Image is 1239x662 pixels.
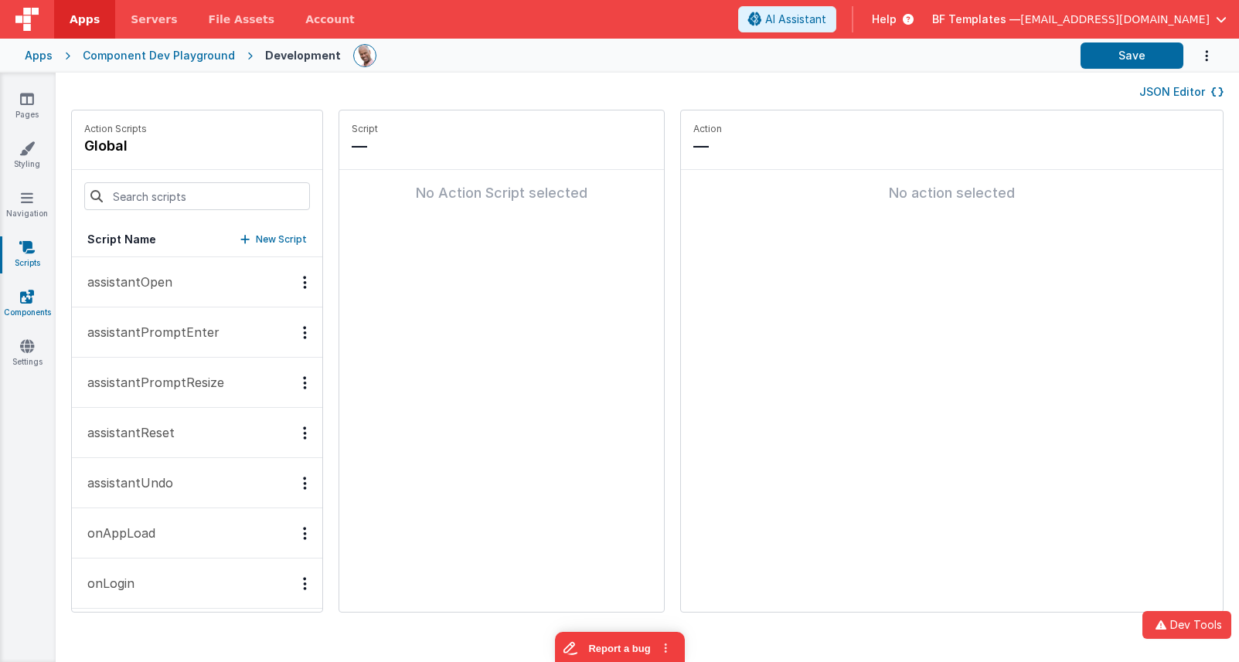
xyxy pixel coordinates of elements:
[294,477,316,490] div: Options
[1183,40,1214,72] button: Options
[693,182,1210,204] div: No action selected
[72,358,322,408] button: assistantPromptResize
[693,135,1210,157] p: —
[352,135,652,157] p: —
[25,48,53,63] div: Apps
[84,135,147,157] h4: global
[78,423,175,442] p: assistantReset
[265,48,341,63] div: Development
[1020,12,1210,27] span: [EMAIL_ADDRESS][DOMAIN_NAME]
[84,182,310,210] input: Search scripts
[72,558,322,609] button: onLogin
[693,123,1210,135] p: Action
[932,12,1020,27] span: BF Templates —
[131,12,177,27] span: Servers
[72,257,322,307] button: assistantOpen
[294,426,316,440] div: Options
[209,12,275,27] span: File Assets
[354,45,376,66] img: 11ac31fe5dc3d0eff3fbbbf7b26fa6e1
[256,232,307,247] p: New Script
[84,123,147,135] p: Action Scripts
[294,326,316,339] div: Options
[294,527,316,540] div: Options
[1139,84,1224,100] button: JSON Editor
[932,12,1227,27] button: BF Templates — [EMAIL_ADDRESS][DOMAIN_NAME]
[78,273,172,291] p: assistantOpen
[765,12,826,27] span: AI Assistant
[294,577,316,590] div: Options
[87,232,156,247] h5: Script Name
[83,48,235,63] div: Component Dev Playground
[78,524,155,542] p: onAppLoad
[78,323,220,341] p: assistantPromptEnter
[70,12,100,27] span: Apps
[72,508,322,558] button: onAppLoad
[78,373,224,392] p: assistantPromptResize
[1081,42,1183,69] button: Save
[872,12,897,27] span: Help
[78,574,134,592] p: onLogin
[72,307,322,358] button: assistantPromptEnter
[738,6,836,32] button: AI Assistant
[294,376,316,389] div: Options
[1142,611,1231,639] button: Dev Tools
[352,123,652,135] p: Script
[72,458,322,508] button: assistantUndo
[352,182,652,204] div: No Action Script selected
[78,474,173,492] p: assistantUndo
[240,232,307,247] button: New Script
[294,276,316,289] div: Options
[72,408,322,458] button: assistantReset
